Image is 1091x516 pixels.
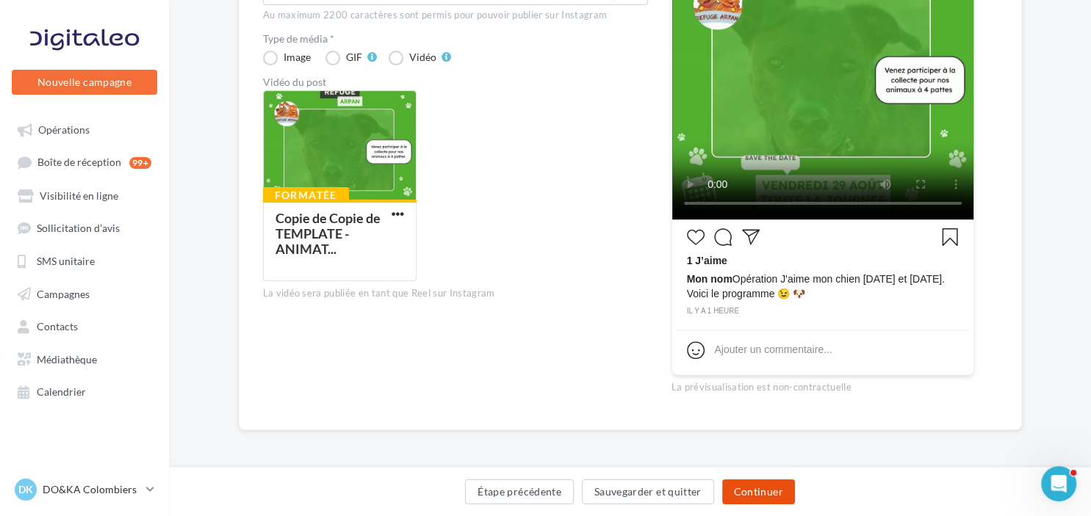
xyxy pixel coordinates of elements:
div: Image [284,52,311,62]
span: DK [18,482,33,497]
div: 1 J’aime [687,253,959,272]
span: Opération J'aime mon chien [DATE] et [DATE]. Voici le programme 😉 🐶 [687,272,945,301]
svg: Enregistrer [941,228,959,246]
label: Type de média * [263,34,648,44]
button: Étape précédente [465,479,574,504]
a: Campagnes [9,280,160,306]
span: Mon nom [687,273,732,285]
span: Sollicitation d'avis [37,222,120,234]
span: Opérations [38,123,90,136]
button: Continuer [722,479,795,504]
a: Opérations [9,116,160,142]
div: Copie de Copie de TEMPLATE - ANIMAT... [276,210,381,257]
div: Formatée [263,187,349,203]
div: Ajouter un commentaire... [714,342,832,357]
span: Campagnes [37,287,90,299]
div: GIF [346,52,362,62]
svg: Partager la publication [742,228,760,246]
span: SMS unitaire [37,255,95,267]
a: Contacts [9,312,160,338]
div: Au maximum 2200 caractères sont permis pour pouvoir publier sur Instagram [263,9,648,22]
button: Sauvegarder et quitter [582,479,714,504]
span: Calendrier [37,385,86,398]
span: Boîte de réception [37,156,121,169]
a: Calendrier [9,377,160,404]
svg: Emoji [687,341,705,359]
a: Visibilité en ligne [9,182,160,208]
a: Médiathèque [9,345,160,371]
div: La vidéo sera publiée en tant que Reel sur Instagram [263,287,648,300]
span: Médiathèque [37,352,97,365]
svg: J’aime [687,228,705,246]
div: 99+ [129,157,151,169]
iframe: Intercom live chat [1041,466,1076,501]
a: DK DO&KA Colombiers [12,476,157,504]
span: Contacts [37,320,78,333]
a: SMS unitaire [9,247,160,273]
button: Nouvelle campagne [12,70,157,95]
svg: Commenter [714,228,732,246]
a: Boîte de réception99+ [9,148,160,175]
span: Visibilité en ligne [40,189,118,202]
div: Vidéo du post [263,77,648,87]
div: La prévisualisation est non-contractuelle [671,375,974,394]
a: Sollicitation d'avis [9,214,160,241]
div: il y a 1 heure [687,305,959,318]
p: DO&KA Colombiers [43,482,140,497]
div: Vidéo [409,52,436,62]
